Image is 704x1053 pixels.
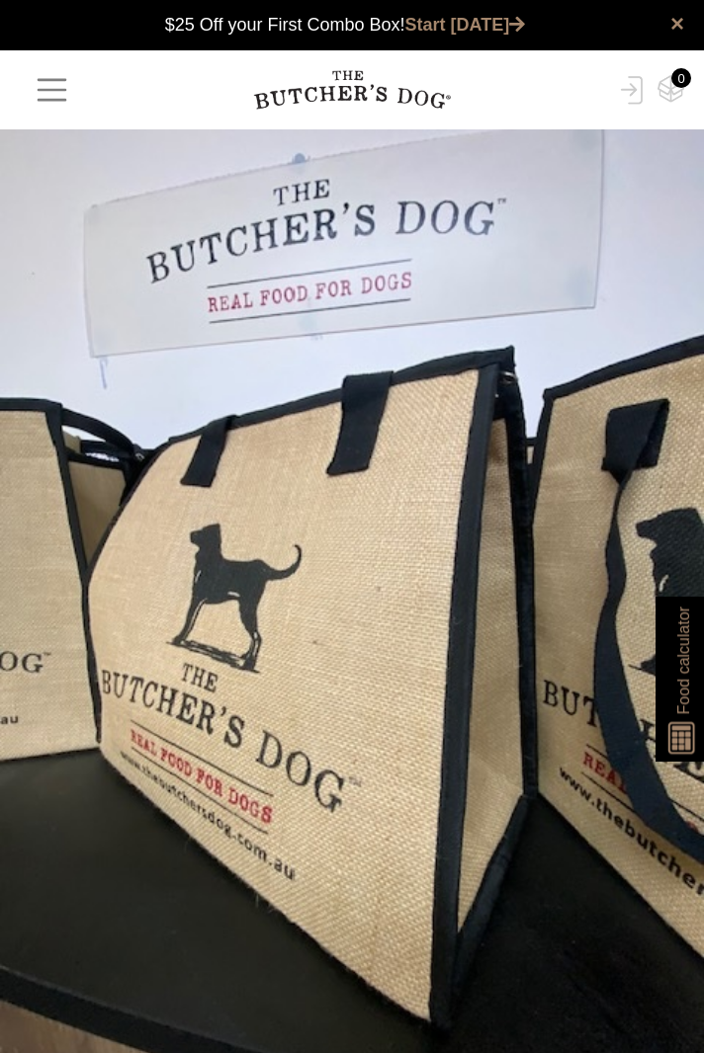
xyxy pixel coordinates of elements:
div: 0 [671,68,691,88]
a: close [670,12,684,36]
a: Start [DATE] [405,15,526,35]
span: Food calculator [671,607,695,714]
img: TBD_Cart-Empty.png [658,75,684,103]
